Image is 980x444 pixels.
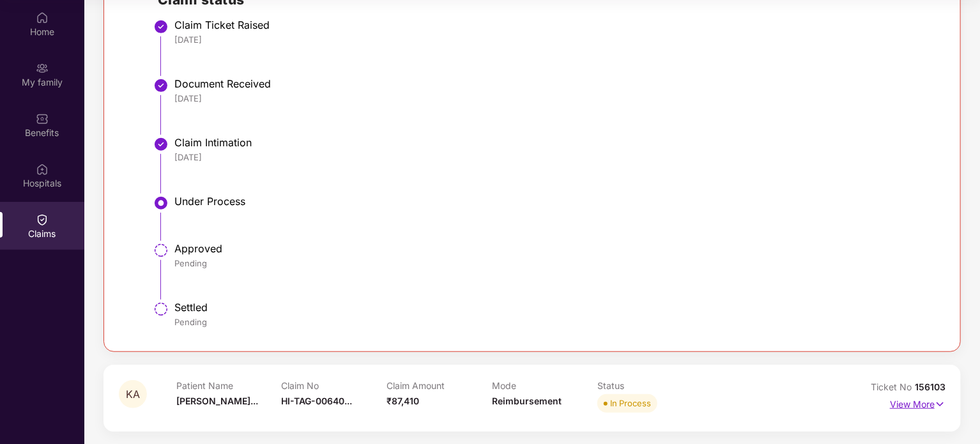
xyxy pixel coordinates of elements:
[153,19,169,34] img: svg+xml;base64,PHN2ZyBpZD0iU3RlcC1Eb25lLTMyeDMyIiB4bWxucz0iaHR0cDovL3d3dy53My5vcmcvMjAwMC9zdmciIH...
[174,151,932,163] div: [DATE]
[597,380,703,391] p: Status
[174,316,932,328] div: Pending
[36,163,49,176] img: svg+xml;base64,PHN2ZyBpZD0iSG9zcGl0YWxzIiB4bWxucz0iaHR0cDovL3d3dy53My5vcmcvMjAwMC9zdmciIHdpZHRoPS...
[174,34,932,45] div: [DATE]
[492,395,562,406] span: Reimbursement
[174,257,932,269] div: Pending
[871,381,915,392] span: Ticket No
[282,395,353,406] span: HI-TAG-00640...
[915,381,946,392] span: 156103
[610,397,651,410] div: In Process
[153,78,169,93] img: svg+xml;base64,PHN2ZyBpZD0iU3RlcC1Eb25lLTMyeDMyIiB4bWxucz0iaHR0cDovL3d3dy53My5vcmcvMjAwMC9zdmciIH...
[174,242,932,255] div: Approved
[174,195,932,208] div: Under Process
[282,380,387,391] p: Claim No
[387,395,419,406] span: ₹87,410
[153,302,169,317] img: svg+xml;base64,PHN2ZyBpZD0iU3RlcC1QZW5kaW5nLTMyeDMyIiB4bWxucz0iaHR0cDovL3d3dy53My5vcmcvMjAwMC9zdm...
[126,389,140,400] span: KA
[174,93,932,104] div: [DATE]
[153,243,169,258] img: svg+xml;base64,PHN2ZyBpZD0iU3RlcC1QZW5kaW5nLTMyeDMyIiB4bWxucz0iaHR0cDovL3d3dy53My5vcmcvMjAwMC9zdm...
[176,380,282,391] p: Patient Name
[174,136,932,149] div: Claim Intimation
[153,195,169,211] img: svg+xml;base64,PHN2ZyBpZD0iU3RlcC1BY3RpdmUtMzJ4MzIiIHhtbG5zPSJodHRwOi8vd3d3LnczLm9yZy8yMDAwL3N2Zy...
[174,19,932,31] div: Claim Ticket Raised
[176,395,258,406] span: [PERSON_NAME]...
[387,380,492,391] p: Claim Amount
[36,112,49,125] img: svg+xml;base64,PHN2ZyBpZD0iQmVuZWZpdHMiIHhtbG5zPSJodHRwOi8vd3d3LnczLm9yZy8yMDAwL3N2ZyIgd2lkdGg9Ij...
[174,301,932,314] div: Settled
[492,380,597,391] p: Mode
[36,213,49,226] img: svg+xml;base64,PHN2ZyBpZD0iQ2xhaW0iIHhtbG5zPSJodHRwOi8vd3d3LnczLm9yZy8yMDAwL3N2ZyIgd2lkdGg9IjIwIi...
[36,11,49,24] img: svg+xml;base64,PHN2ZyBpZD0iSG9tZSIgeG1sbnM9Imh0dHA6Ly93d3cudzMub3JnLzIwMDAvc3ZnIiB3aWR0aD0iMjAiIG...
[890,394,946,411] p: View More
[153,137,169,152] img: svg+xml;base64,PHN2ZyBpZD0iU3RlcC1Eb25lLTMyeDMyIiB4bWxucz0iaHR0cDovL3d3dy53My5vcmcvMjAwMC9zdmciIH...
[935,397,946,411] img: svg+xml;base64,PHN2ZyB4bWxucz0iaHR0cDovL3d3dy53My5vcmcvMjAwMC9zdmciIHdpZHRoPSIxNyIgaGVpZ2h0PSIxNy...
[174,77,932,90] div: Document Received
[36,62,49,75] img: svg+xml;base64,PHN2ZyB3aWR0aD0iMjAiIGhlaWdodD0iMjAiIHZpZXdCb3g9IjAgMCAyMCAyMCIgZmlsbD0ibm9uZSIgeG...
